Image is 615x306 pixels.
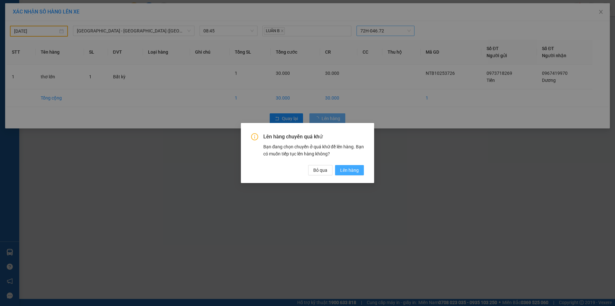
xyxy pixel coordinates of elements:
span: Lên hàng chuyến quá khứ [263,133,364,140]
button: Lên hàng [335,165,364,175]
span: info-circle [251,133,258,140]
span: Bỏ qua [313,167,327,174]
button: Bỏ qua [308,165,332,175]
div: Bạn đang chọn chuyến ở quá khứ để lên hàng. Bạn có muốn tiếp tục lên hàng không? [263,143,364,157]
span: Lên hàng [340,167,359,174]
